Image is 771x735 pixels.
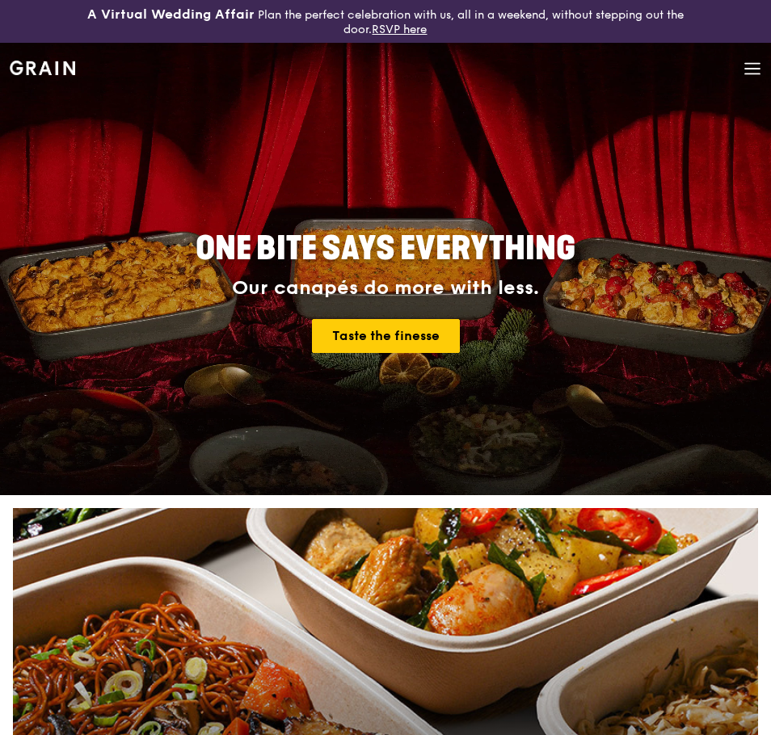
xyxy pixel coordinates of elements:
h3: A Virtual Wedding Affair [87,6,255,23]
img: Grain [10,61,75,75]
a: GrainGrain [10,42,75,90]
span: ONE BITE SAYS EVERYTHING [196,229,575,268]
div: Plan the perfect celebration with us, all in a weekend, without stepping out the door. [65,6,707,36]
a: Taste the finesse [312,319,460,353]
div: Our canapés do more with less. [95,277,676,300]
a: RSVP here [372,23,427,36]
